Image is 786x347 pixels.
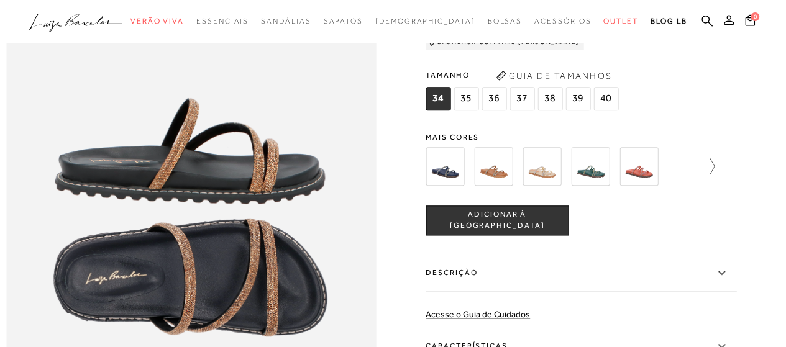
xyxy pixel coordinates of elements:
span: Sandálias [261,17,311,25]
span: 39 [565,87,590,110]
button: 0 [741,14,759,30]
span: Sapatos [323,17,362,25]
span: BLOG LB [651,17,687,25]
span: Tamanho [426,66,621,84]
a: noSubCategoriesText [375,10,475,33]
a: noSubCategoriesText [323,10,362,33]
a: noSubCategoriesText [130,10,184,33]
span: 40 [593,87,618,110]
span: 36 [482,87,506,110]
img: PAPETE DE TIRAS FINAS EM COURO AZUL NAVAL COM APLICAÇÃO DE CRISTAIS [426,147,464,186]
span: 34 [426,87,450,110]
span: ADICIONAR À [GEOGRAPHIC_DATA] [426,210,568,232]
span: Bolsas [487,17,522,25]
button: Guia de Tamanhos [491,66,616,86]
span: Mais cores [426,133,736,141]
a: noSubCategoriesText [261,10,311,33]
span: 38 [537,87,562,110]
a: noSubCategoriesText [196,10,249,33]
span: 0 [751,12,759,21]
a: Acesse o Guia de Cuidados [426,309,530,319]
span: 37 [510,87,534,110]
a: noSubCategoriesText [487,10,522,33]
span: Outlet [603,17,638,25]
a: BLOG LB [651,10,687,33]
span: [DEMOGRAPHIC_DATA] [375,17,475,25]
span: Essenciais [196,17,249,25]
a: noSubCategoriesText [603,10,638,33]
img: PAPETE DE TIRAS FINAS EM COURO VERMELHO CAIENA COM APLICAÇÃO DE CRISTAIS [619,147,658,186]
span: Verão Viva [130,17,184,25]
button: ADICIONAR À [GEOGRAPHIC_DATA] [426,205,569,235]
span: 35 [454,87,478,110]
span: Acessórios [534,17,591,25]
img: PAPETE DE TIRAS FINAS EM COURO CARAMELO COM APLICAÇÃO DE CRISTAIS [474,147,513,186]
img: PAPETE DE TIRAS FINAS EM COURO VERDE ESMERALDA COM APLICAÇÃO DE CRISTAIS [571,147,610,186]
label: Descrição [426,255,736,291]
img: PAPETE DE TIRAS FINAS EM COURO DOURADO COM APLICAÇÃO DE CRISTAIS [523,147,561,186]
a: noSubCategoriesText [534,10,591,33]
